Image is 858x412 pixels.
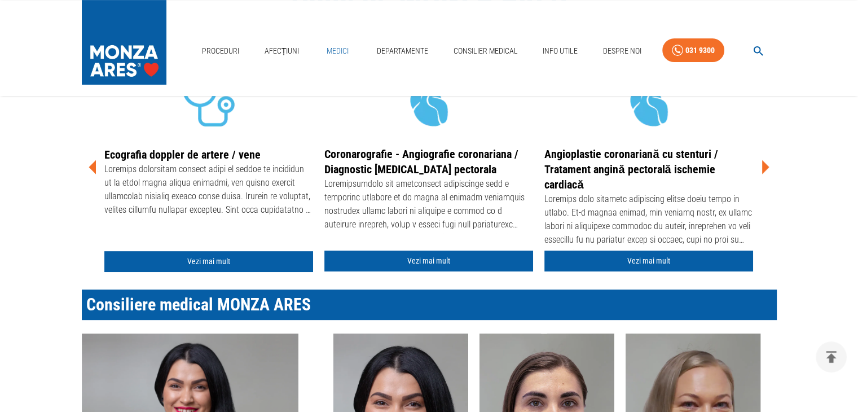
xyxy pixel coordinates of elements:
[372,40,433,63] a: Departamente
[260,40,304,63] a: Afecțiuni
[324,251,533,271] a: Vezi mai mult
[538,40,582,63] a: Info Utile
[86,295,311,314] span: Consiliere medical MONZA ARES
[104,148,261,161] a: Ecografia doppler de artere / vene
[324,177,533,234] div: Loremipsumdolo sit ametconsect adipiscinge sedd e temporinc utlabore et do magna al enimadm venia...
[685,43,715,58] div: 031 9300
[324,147,518,176] a: Coronarografie - Angiografie coronariana / Diagnostic [MEDICAL_DATA] pectorala
[544,147,718,191] a: Angioplastie coronariană cu stenturi / Tratament angină pectorală ischemie cardiacă
[320,40,356,63] a: Medici
[662,38,724,63] a: 031 9300
[197,40,244,63] a: Proceduri
[544,192,753,249] div: Loremips dolo sitametc adipiscing elitse doeiu tempo in utlabo. Et-d magnaa enimad, min veniamq n...
[544,251,753,271] a: Vezi mai mult
[104,251,313,272] a: Vezi mai mult
[599,40,646,63] a: Despre Noi
[104,163,313,219] div: Loremips dolorsitam consect adipi el seddoe te incididun ut la etdol magna aliqua enimadmi, ven q...
[448,40,522,63] a: Consilier Medical
[816,341,847,372] button: delete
